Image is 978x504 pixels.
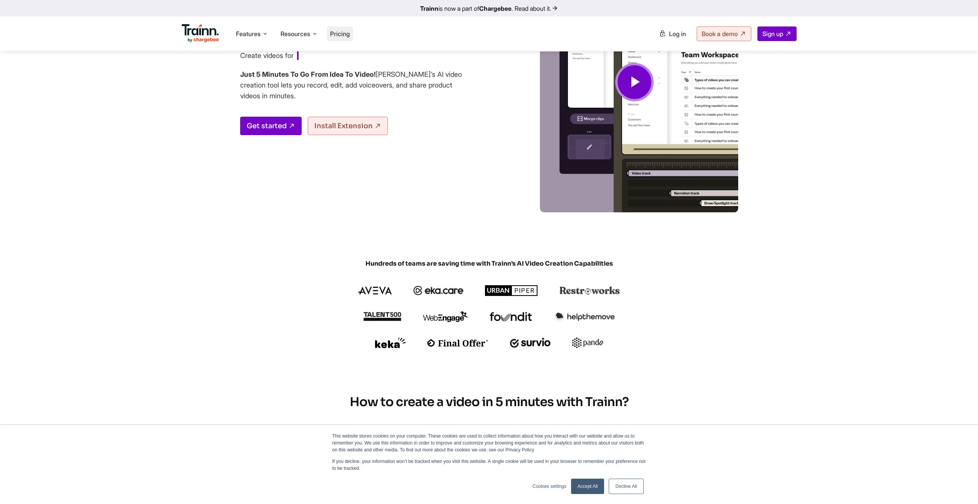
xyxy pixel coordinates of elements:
p: This website stores cookies on your computer. These cookies are used to collect information about... [332,433,646,453]
img: pando logo [572,337,603,348]
a: Pricing [330,30,350,38]
span: Hundreds of teams are saving time with Trainn’s AI Video Creation Capabilities [305,259,674,268]
a: Book a demo [697,26,751,41]
span: Sign up [762,30,783,38]
a: Sign up [757,26,797,41]
a: Install Extension [308,117,388,135]
img: ekacare logo [413,286,463,295]
a: Get started [240,117,302,135]
b: Chargebee [479,5,511,12]
img: finaloffer logo [427,339,488,347]
span: Resources [281,30,310,38]
span: Features [236,30,261,38]
img: urbanpiper logo [485,285,538,296]
img: restroworks logo [560,286,620,295]
h4: [PERSON_NAME]’s AI video creation tool lets you record, edit, add voiceovers, and share product v... [240,69,463,101]
span: Customer Education [297,48,402,61]
span: Book a demo [702,30,738,38]
h2: How to create a video in 5 minutes with Trainn? [328,394,651,410]
p: If you decline, your information won’t be tracked when you visit this website. A single cookie wi... [332,458,646,472]
img: webengage logo [423,311,468,322]
a: Log in [654,27,691,41]
span: Log in [669,30,686,38]
img: Trainn Logo [182,24,219,43]
img: survio logo [510,338,551,348]
img: helpthemove logo [554,311,615,322]
a: Decline All [609,479,643,494]
b: Trainn [420,5,438,12]
img: aveva logo [358,287,392,294]
img: talent500 logo [363,312,402,321]
b: Just 5 Minutes To Go From Idea To Video! [240,70,376,78]
img: keka logo [375,337,406,348]
a: Cookies settings [533,483,566,490]
a: Accept All [571,479,604,494]
span: Create videos for [240,51,294,59]
img: foundit logo [489,312,532,321]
